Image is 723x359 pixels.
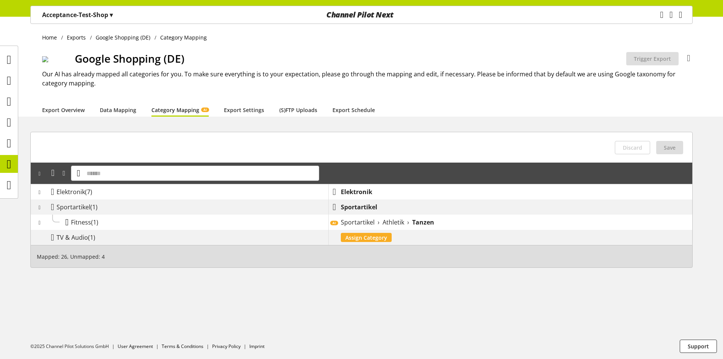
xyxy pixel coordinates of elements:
[383,218,404,227] span: Athletik
[626,52,679,65] button: Trigger Export
[634,55,671,63] span: Trigger Export
[88,233,95,242] span: (1)
[42,70,693,88] h2: Our AI has already mapped all categories for you. To make sure everything is to your expectation,...
[42,33,57,41] span: Home
[224,106,264,114] a: Export Settings
[279,106,317,114] a: (S)FTP Uploads
[341,218,375,227] span: Sportartikel
[57,188,85,196] span: Elektronik
[623,144,642,152] span: Discard
[85,188,92,196] span: (7)
[63,33,90,41] a: Exports
[656,141,683,154] button: Save
[151,106,209,114] a: Category MappingAI
[30,6,693,24] nav: main navigation
[332,106,375,114] a: Export Schedule
[162,343,203,350] a: Terms & Conditions
[57,203,90,211] span: Sportartikel
[57,233,328,242] div: TV & Audio
[203,108,207,112] span: AI
[57,187,328,196] div: Elektronik
[57,202,328,212] div: Sportartikel
[341,202,377,212] b: Sportartikel
[71,218,328,227] div: Sportartikel › Fitness
[42,33,61,41] a: Home
[341,233,392,242] button: Assign Category
[67,33,86,41] span: Exports
[90,203,98,211] span: (1)
[42,106,85,114] a: Export Overview
[412,218,434,227] b: Tanzen
[341,187,692,196] div: Elektronik
[118,343,153,350] a: User Agreement
[42,10,113,19] p: Acceptance-Test-Shop
[615,141,650,154] button: Discard
[407,218,409,227] span: ›
[341,218,692,227] div: Sportartikel › Athletik › Tanzen
[30,343,118,350] li: ©2025 Channel Pilot Solutions GmbH
[332,221,336,225] span: AI
[378,218,380,227] span: ›
[341,202,692,212] div: Sportartikel
[341,187,372,196] b: Elektronik
[91,218,98,226] span: (1)
[249,343,265,350] a: Imprint
[212,343,241,350] a: Privacy Policy
[30,245,693,268] div: Mapped: 26, Unmapped: 4
[110,11,113,19] span: ▾
[688,342,709,350] span: Support
[100,106,136,114] a: Data Mapping
[680,340,717,353] button: Support
[57,233,88,242] span: TV & Audio
[664,144,676,152] span: Save
[75,51,626,66] h1: Google Shopping (DE)
[42,55,69,62] img: logo
[345,234,387,242] span: Assign Category
[71,218,91,226] span: Fitness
